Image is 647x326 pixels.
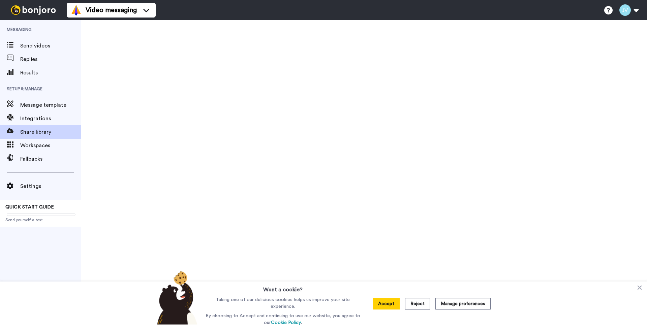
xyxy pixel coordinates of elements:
[71,5,82,15] img: vm-color.svg
[20,141,81,150] span: Workspaces
[8,5,59,15] img: bj-logo-header-white.svg
[5,217,75,223] span: Send yourself a test
[20,128,81,136] span: Share library
[20,155,81,163] span: Fallbacks
[20,182,81,190] span: Settings
[405,298,430,309] button: Reject
[20,55,81,63] span: Replies
[20,69,81,77] span: Results
[435,298,491,309] button: Manage preferences
[204,313,362,326] p: By choosing to Accept and continuing to use our website, you agree to our .
[20,101,81,109] span: Message template
[20,115,81,123] span: Integrations
[373,298,400,309] button: Accept
[151,271,201,325] img: bear-with-cookie.png
[271,320,301,325] a: Cookie Policy
[20,42,81,50] span: Send videos
[263,282,303,294] h3: Want a cookie?
[86,5,137,15] span: Video messaging
[204,296,362,310] p: Taking one of our delicious cookies helps us improve your site experience.
[5,205,54,209] span: QUICK START GUIDE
